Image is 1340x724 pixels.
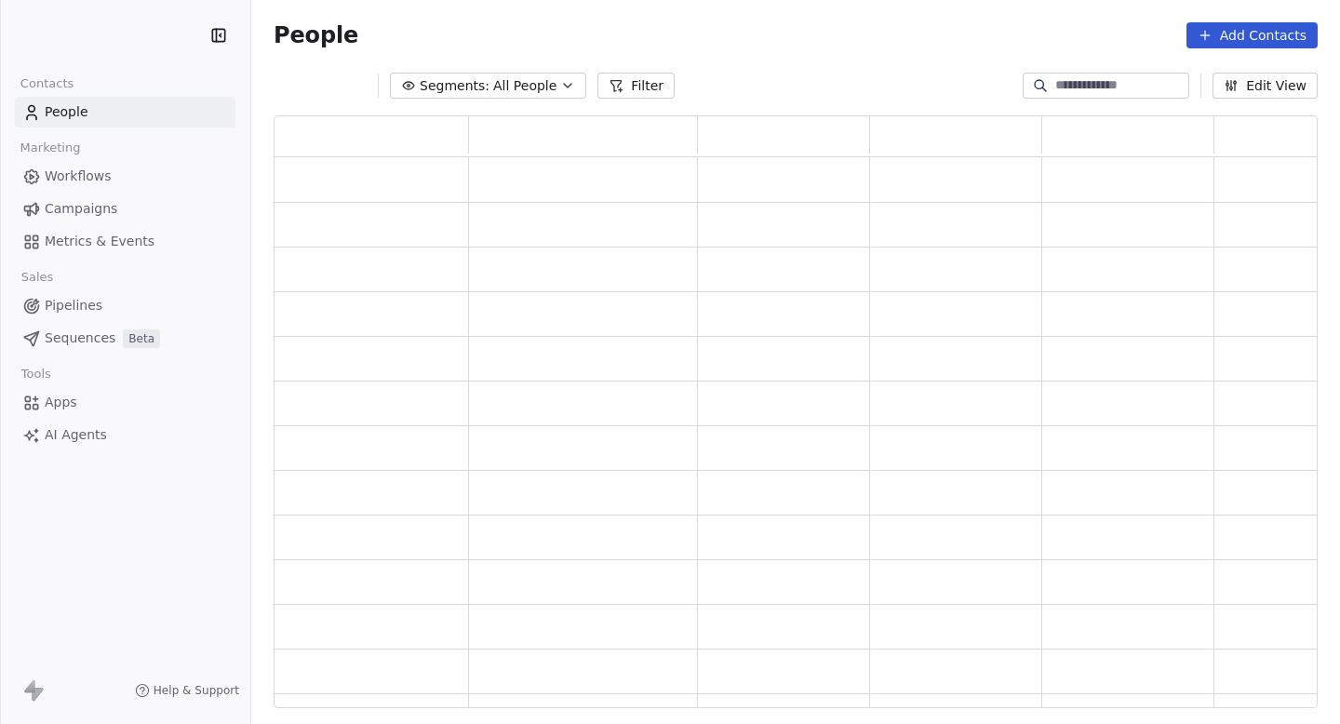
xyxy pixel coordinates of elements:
[154,683,239,698] span: Help & Support
[15,420,235,450] a: AI Agents
[12,70,82,98] span: Contacts
[45,102,88,122] span: People
[45,425,107,445] span: AI Agents
[15,323,235,354] a: SequencesBeta
[420,76,489,96] span: Segments:
[493,76,556,96] span: All People
[15,97,235,127] a: People
[45,167,112,186] span: Workflows
[123,329,160,348] span: Beta
[12,134,88,162] span: Marketing
[15,387,235,418] a: Apps
[13,360,59,388] span: Tools
[13,263,61,291] span: Sales
[135,683,239,698] a: Help & Support
[45,393,77,412] span: Apps
[1213,73,1318,99] button: Edit View
[45,328,115,348] span: Sequences
[15,194,235,224] a: Campaigns
[15,226,235,257] a: Metrics & Events
[274,21,358,49] span: People
[45,296,102,315] span: Pipelines
[45,232,154,251] span: Metrics & Events
[1186,22,1318,48] button: Add Contacts
[597,73,675,99] button: Filter
[45,199,117,219] span: Campaigns
[15,161,235,192] a: Workflows
[15,290,235,321] a: Pipelines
